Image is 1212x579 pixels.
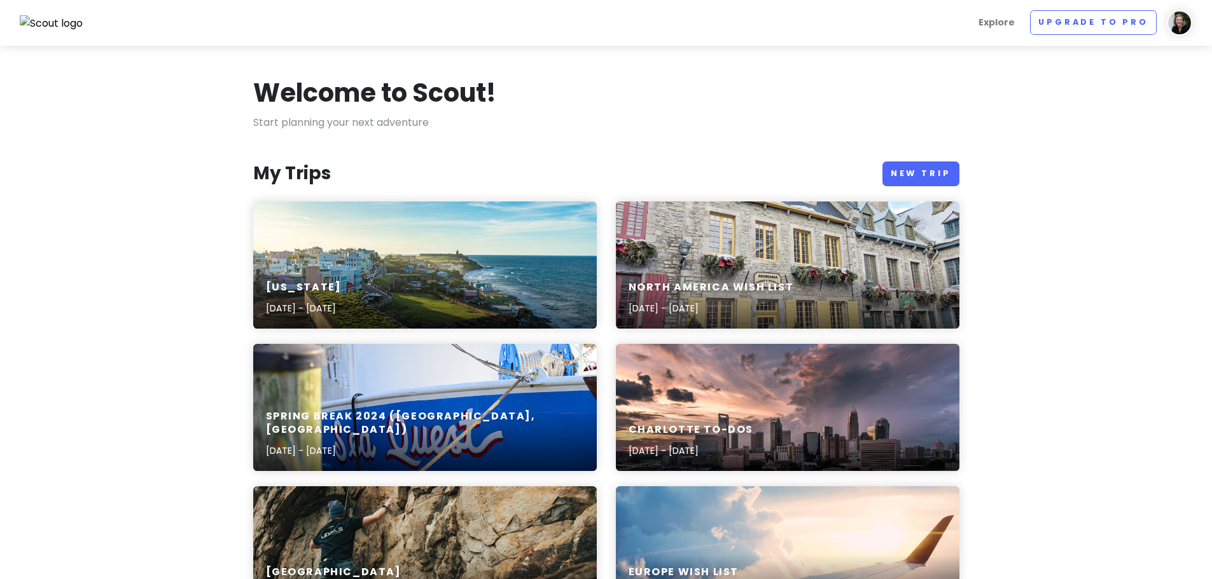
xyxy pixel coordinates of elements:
[629,301,794,315] p: [DATE] - [DATE]
[629,423,754,437] h6: Charlotte To-Dos
[253,114,959,131] p: Start planning your next adventure
[253,201,597,329] a: city near body of water during daytime[US_STATE][DATE] - [DATE]
[253,162,331,185] h3: My Trips
[266,281,342,294] h6: [US_STATE]
[882,161,959,186] a: New Trip
[1167,10,1192,36] img: User profile
[629,566,739,579] h6: Europe Wish List
[266,301,342,315] p: [DATE] - [DATE]
[253,344,597,471] a: a blue and white boat docked at a dockSpring Break 2024 ([GEOGRAPHIC_DATA], [GEOGRAPHIC_DATA])[DA...
[616,201,959,329] a: brown concrete building with green plants on the window during daytimeNorth America Wish List[DAT...
[266,566,401,579] h6: [GEOGRAPHIC_DATA]
[629,444,754,458] p: [DATE] - [DATE]
[1030,10,1157,35] a: Upgrade to Pro
[266,444,584,458] p: [DATE] - [DATE]
[253,76,496,109] h1: Welcome to Scout!
[266,410,584,437] h6: Spring Break 2024 ([GEOGRAPHIC_DATA], [GEOGRAPHIC_DATA])
[973,10,1020,35] a: Explore
[616,344,959,471] a: bird's-eye view of cityCharlotte To-Dos[DATE] - [DATE]
[20,15,83,32] img: Scout logo
[629,281,794,294] h6: North America Wish List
